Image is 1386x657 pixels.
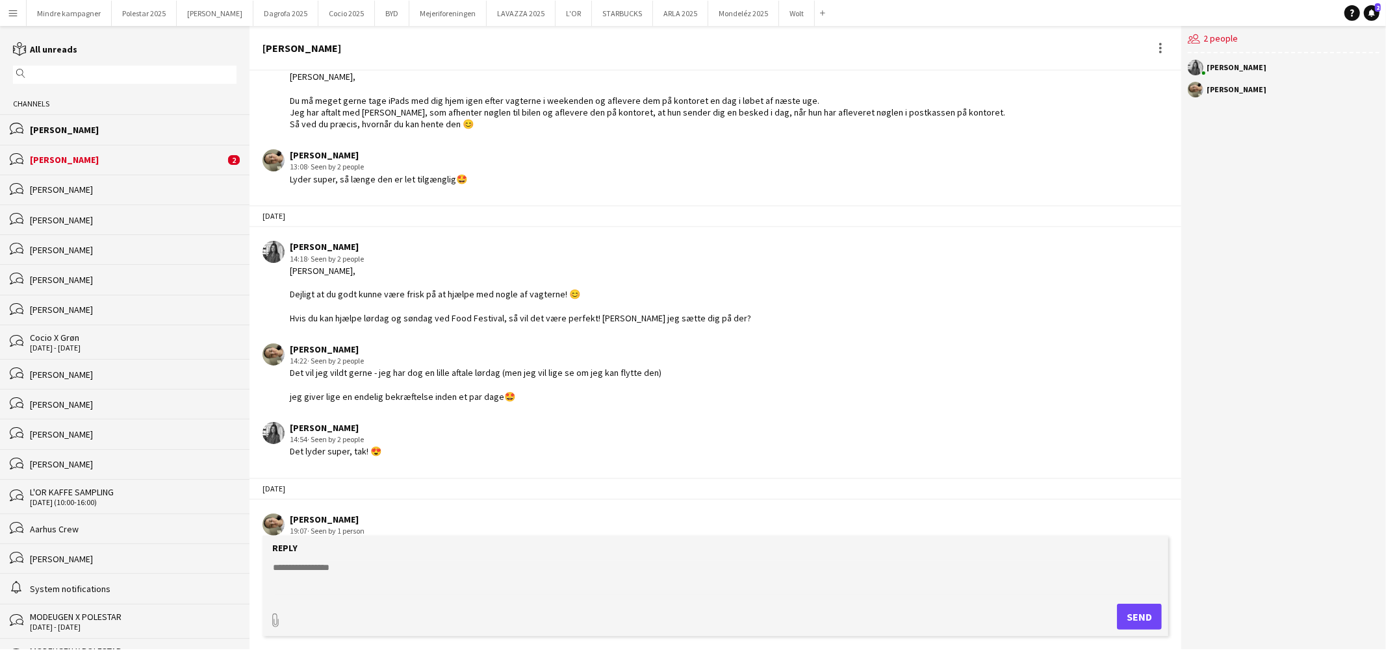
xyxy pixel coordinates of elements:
[592,1,653,26] button: STARBUCKS
[307,162,364,171] span: · Seen by 2 people
[708,1,779,26] button: Mondeléz 2025
[290,422,381,434] div: [PERSON_NAME]
[318,1,375,26] button: Cocio 2025
[1117,604,1162,630] button: Send
[30,553,237,565] div: [PERSON_NAME]
[30,369,237,380] div: [PERSON_NAME]
[30,458,237,470] div: [PERSON_NAME]
[1188,26,1380,53] div: 2 people
[30,645,237,657] div: MODEUGEN X POLESTAR
[290,355,661,367] div: 14:22
[30,184,237,195] div: [PERSON_NAME]
[30,498,237,507] div: [DATE] (10:00-16:00)
[290,71,1008,130] div: [PERSON_NAME], Du må meget gerne tage iPads med dig hjem igen efter vagterne i weekenden og aflev...
[779,1,815,26] button: Wolt
[250,478,1181,500] div: [DATE]
[307,434,364,444] span: · Seen by 2 people
[13,43,77,55] a: All unreads
[30,332,237,343] div: Cocio X Grøn
[290,525,838,537] div: 19:07
[30,523,237,535] div: Aarhus Crew
[290,241,751,253] div: [PERSON_NAME]
[272,542,298,554] label: Reply
[253,1,318,26] button: Dagrofa 2025
[1207,64,1266,71] div: [PERSON_NAME]
[30,623,237,632] div: [DATE] - [DATE]
[307,356,364,366] span: · Seen by 2 people
[30,214,237,226] div: [PERSON_NAME]
[30,343,237,353] div: [DATE] - [DATE]
[30,304,237,316] div: [PERSON_NAME]
[27,1,112,26] button: Mindre kampagner
[30,399,237,410] div: [PERSON_NAME]
[290,253,751,265] div: 14:18
[307,526,365,536] span: · Seen by 1 person
[112,1,177,26] button: Polestar 2025
[30,486,237,498] div: L'OR KAFFE SAMPLING
[307,254,364,264] span: · Seen by 2 people
[290,514,838,525] div: [PERSON_NAME]
[290,343,661,355] div: [PERSON_NAME]
[487,1,556,26] button: LAVAZZA 2025
[290,445,381,457] div: Det lyder super, tak! 😍
[263,42,341,54] div: [PERSON_NAME]
[30,274,237,286] div: [PERSON_NAME]
[290,265,751,324] div: [PERSON_NAME], Dejligt at du godt kunne være frisk på at hjælpe med nogle af vagterne! 😊 Hvis du ...
[30,124,237,136] div: [PERSON_NAME]
[290,161,467,173] div: 13:08
[250,205,1181,227] div: [DATE]
[653,1,708,26] button: ARLA 2025
[375,1,409,26] button: BYD
[290,434,381,445] div: 14:54
[1375,3,1381,12] span: 2
[177,1,253,26] button: [PERSON_NAME]
[228,155,240,165] span: 2
[30,428,237,440] div: [PERSON_NAME]
[290,173,467,185] div: Lyder super, så længe den er let tilgænglig🤩
[409,1,487,26] button: Mejeriforeningen
[1207,86,1266,93] div: [PERSON_NAME]
[30,611,237,623] div: MODEUGEN X POLESTAR
[30,583,237,595] div: System notifications
[30,244,237,256] div: [PERSON_NAME]
[30,154,225,166] div: [PERSON_NAME]
[290,149,467,161] div: [PERSON_NAME]
[1364,5,1380,21] a: 2
[556,1,592,26] button: L'OR
[290,367,661,403] div: Det vil jeg vildt gerne - jeg har dog en lille aftale lørdag (men jeg vil lige se om jeg kan flyt...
